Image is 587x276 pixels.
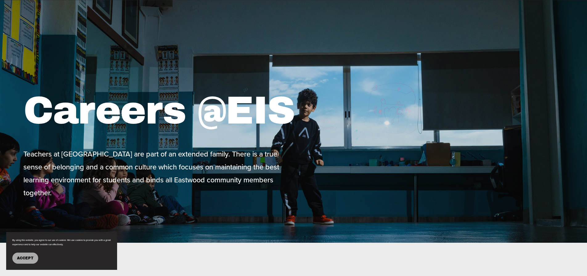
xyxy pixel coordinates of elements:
h1: Careers @EIS [23,87,337,134]
section: Cookie banner [6,232,117,270]
span: Accept [17,256,34,260]
button: Accept [12,253,38,264]
p: Teachers at [GEOGRAPHIC_DATA] are part of an extended family. There is a true sense of belonging ... [23,148,292,200]
p: By using this website, you agree to our use of cookies. We use cookies to provide you with a grea... [12,238,111,246]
